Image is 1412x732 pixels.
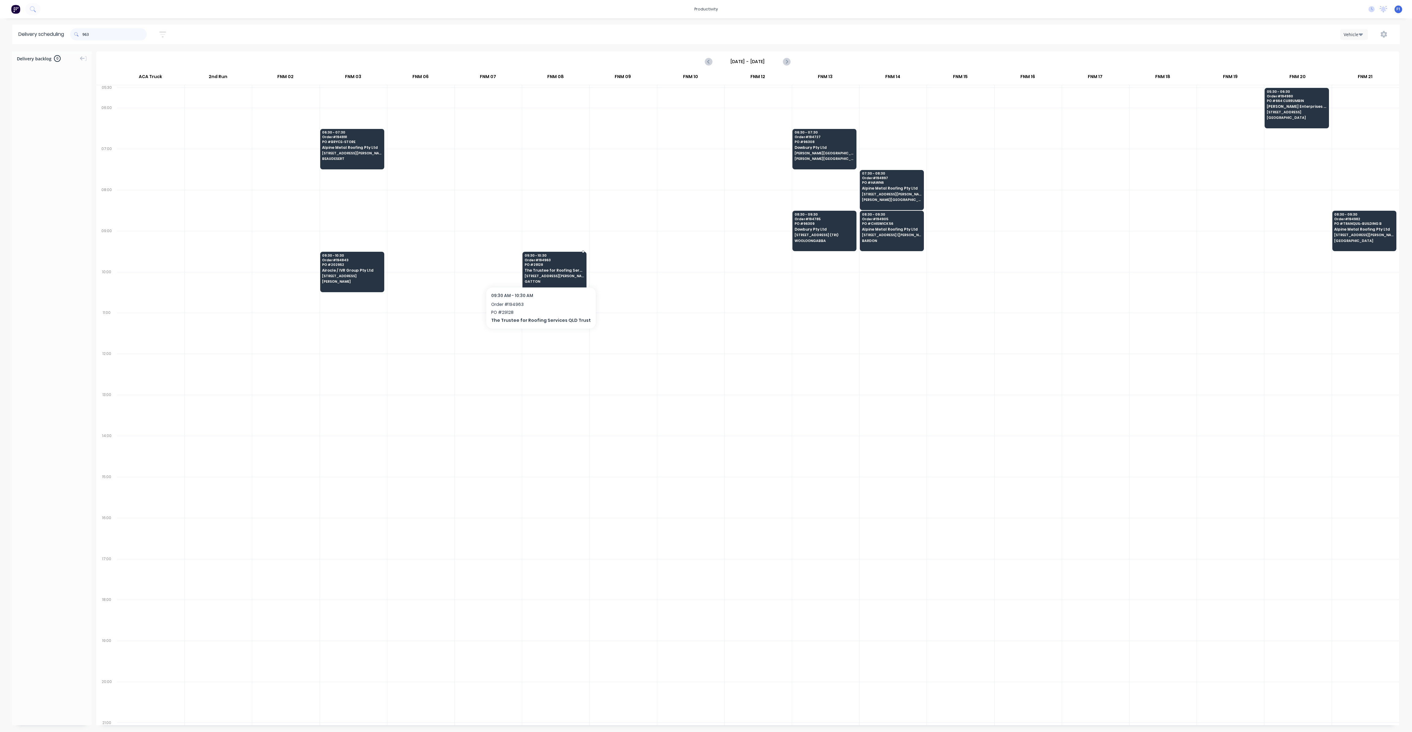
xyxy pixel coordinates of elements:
[862,222,921,225] span: PO # CHISWICK 56
[795,233,854,237] span: [STREET_ADDRESS] (TRI)
[1129,71,1196,85] div: FNM 18
[862,181,921,184] span: PO # HAWN6
[525,280,584,283] span: GATTON
[96,678,117,719] div: 20:00
[795,157,854,160] span: [PERSON_NAME][GEOGRAPHIC_DATA]
[1267,99,1326,103] span: PO # 664 CURRUMBIN
[795,227,854,231] span: Dowbury Pty Ltd
[96,145,117,186] div: 07:00
[322,258,381,262] span: Order # 194843
[322,274,381,278] span: [STREET_ADDRESS]
[522,71,589,85] div: FNM 08
[1267,94,1326,98] span: Order # 194980
[322,130,381,134] span: 06:30 - 07:30
[322,254,381,257] span: 09:30 - 10:30
[96,104,117,145] div: 06:00
[724,71,791,85] div: FNM 12
[657,71,724,85] div: FNM 10
[96,473,117,514] div: 15:00
[1334,213,1394,216] span: 08:30 - 09:30
[862,192,921,196] span: [STREET_ADDRESS][PERSON_NAME]
[525,263,584,266] span: PO # 29128
[17,55,51,62] span: Delivery backlog
[1334,217,1394,221] span: Order # 194982
[96,268,117,309] div: 10:00
[54,55,61,62] span: 0
[862,213,921,216] span: 08:30 - 09:30
[322,140,381,144] span: PO # BRYCE-STORE
[96,309,117,350] div: 11:00
[795,222,854,225] span: PO # 96309
[1267,90,1326,93] span: 05:30 - 06:30
[322,268,381,272] span: Airocle / IVR Group Pty Ltd
[795,145,854,149] span: Dowbury Pty Ltd
[1344,31,1361,38] div: Vehicle
[862,172,921,175] span: 07:30 - 08:30
[795,151,854,155] span: [PERSON_NAME][GEOGRAPHIC_DATA] COPE ST
[862,217,921,221] span: Order # 194905
[322,145,381,149] span: Alpine Metal Roofing Pty Ltd
[1267,116,1326,119] span: [GEOGRAPHIC_DATA]
[96,391,117,432] div: 13:00
[1267,104,1326,108] span: [PERSON_NAME] Enterprises Pty Ltd
[96,84,117,104] div: 05:30
[862,227,921,231] span: Alpine Metal Roofing Pty Ltd
[862,233,921,237] span: [STREET_ADDRESS] ([PERSON_NAME] CONSTRUCTION)
[792,71,859,85] div: FNM 13
[795,239,854,243] span: WOOLOONGABBA
[589,71,656,85] div: FNM 09
[96,350,117,391] div: 12:00
[1334,227,1394,231] span: Alpine Metal Roofing Pty Ltd
[862,198,921,202] span: [PERSON_NAME][GEOGRAPHIC_DATA]
[11,5,20,14] img: Factory
[96,514,117,555] div: 16:00
[322,157,381,160] span: BEAUDESERT
[82,28,147,40] input: Search for orders
[117,71,184,85] div: ACA Truck
[1396,6,1400,12] span: F1
[862,186,921,190] span: Alpine Metal Roofing Pty Ltd
[862,176,921,180] span: Order # 194897
[1264,71,1331,85] div: FNM 20
[1340,29,1368,40] button: Vehicle
[525,258,584,262] span: Order # 194963
[927,71,994,85] div: FNM 15
[525,254,584,257] span: 09:30 - 10:30
[525,268,584,272] span: The Trustee for Roofing Services QLD Trust
[795,130,854,134] span: 06:30 - 07:30
[795,140,854,144] span: PO # 96308
[319,71,386,85] div: FNM 03
[252,71,319,85] div: FNM 02
[454,71,522,85] div: FNM 07
[12,25,70,44] div: Delivery scheduling
[96,555,117,596] div: 17:00
[1267,110,1326,114] span: [STREET_ADDRESS]
[795,213,854,216] span: 08:30 - 09:30
[795,135,854,139] span: Order # 194727
[96,637,117,678] div: 19:00
[994,71,1061,85] div: FNM 16
[1062,71,1129,85] div: FNM 17
[1197,71,1264,85] div: FNM 19
[184,71,252,85] div: 2nd Run
[387,71,454,85] div: FNM 06
[96,186,117,227] div: 08:00
[1334,222,1394,225] span: PO # TRANQUIL-BUILDING B
[1331,71,1399,85] div: FNM 21
[1334,239,1394,243] span: [GEOGRAPHIC_DATA]
[322,263,381,266] span: PO # 202952
[691,5,721,14] div: productivity
[322,135,381,139] span: Order # 194891
[859,71,926,85] div: FNM 14
[525,274,584,278] span: [STREET_ADDRESS][PERSON_NAME]
[96,596,117,637] div: 18:00
[96,719,117,726] div: 21:00
[96,432,117,473] div: 14:00
[1334,233,1394,237] span: [STREET_ADDRESS][PERSON_NAME] ([GEOGRAPHIC_DATA])
[795,217,854,221] span: Order # 194785
[862,239,921,243] span: BARDON
[322,280,381,283] span: [PERSON_NAME]
[322,151,381,155] span: [STREET_ADDRESS][PERSON_NAME]
[96,227,117,268] div: 09:00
